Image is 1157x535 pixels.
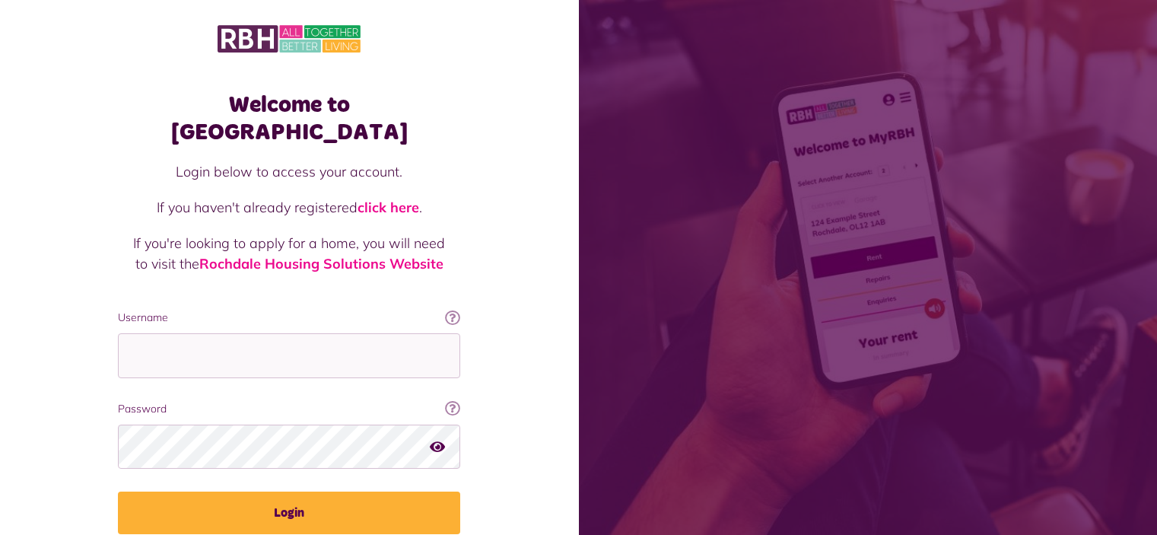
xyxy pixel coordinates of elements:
[118,310,460,326] label: Username
[199,255,443,272] a: Rochdale Housing Solutions Website
[118,401,460,417] label: Password
[133,161,445,182] p: Login below to access your account.
[118,91,460,146] h1: Welcome to [GEOGRAPHIC_DATA]
[133,197,445,218] p: If you haven't already registered .
[218,23,361,55] img: MyRBH
[118,492,460,534] button: Login
[133,233,445,274] p: If you're looking to apply for a home, you will need to visit the
[358,199,419,216] a: click here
